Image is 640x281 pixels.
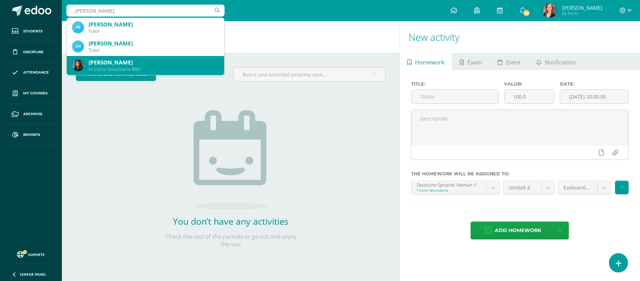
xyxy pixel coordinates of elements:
[509,181,536,194] span: Unidad 4
[89,40,219,47] div: [PERSON_NAME]
[562,4,602,11] span: [PERSON_NAME]
[490,53,528,70] a: Event
[560,81,629,87] label: Date:
[6,104,56,125] a: Archivos
[529,53,583,70] a: Notification
[408,21,632,53] h1: New activity
[564,181,592,194] span: Evaluación bimestral / Abschlussprüfung vom Bimester (30.0%)
[417,188,481,193] div: I Curso Secundaria
[560,90,628,104] input: Fecha de entrega
[6,42,56,63] a: Discipline
[562,11,602,17] span: Mi Perfil
[8,249,53,259] a: Soporte
[89,59,219,66] div: [PERSON_NAME]
[411,81,499,87] label: Title:
[23,90,47,96] span: My courses
[412,90,498,104] input: Título
[160,233,301,248] p: Check the rest of the periods or go out and enjoy the sun
[523,9,530,17] span: 38
[6,21,56,42] a: Students
[452,53,490,70] a: Exam
[411,171,629,176] label: The homework will be assigned to:
[72,41,84,52] img: 5896cecf46a0b24e7b413342c9bf068f.png
[23,70,49,75] span: Attendance
[400,53,452,70] a: Homework
[66,5,225,17] input: Search a user…
[20,272,46,277] span: Cerrar panel
[89,66,219,72] div: IV Curso Secundaria 8661
[72,22,84,33] img: 0ae477e858d35f19e9ed53f96c44f224.png
[160,215,301,227] h2: You don’t have any activities
[543,4,557,18] img: 30b41a60147bfd045cc6c38be83b16e6.png
[194,110,267,210] img: no_activities.png
[558,181,611,194] a: Evaluación bimestral / Abschlussprüfung vom Bimester (30.0%)
[495,222,541,239] span: Add homework
[503,181,555,194] a: Unidad 4
[468,54,482,71] span: Exam
[23,49,44,55] span: Discipline
[504,81,555,87] label: Valor:
[23,111,42,117] span: Archivos
[89,21,219,28] div: [PERSON_NAME]
[89,47,219,53] div: Tutor
[506,54,521,71] span: Event
[23,29,43,34] span: Students
[412,181,500,194] a: Deutsche Sprache 'Alemán 1'I Curso Secundaria
[417,181,481,188] div: Deutsche Sprache 'Alemán 1'
[545,54,576,71] span: Notification
[23,132,40,138] span: Reports
[6,63,56,83] a: Attendance
[415,54,445,71] span: Homework
[89,28,219,34] div: Tutor
[505,90,554,104] input: Puntos máximos
[70,21,391,53] h1: Activities
[6,125,56,145] a: Reports
[6,83,56,104] a: My courses
[28,252,45,257] span: Soporte
[234,68,385,81] input: Busca una actividad próxima aquí...
[72,60,84,71] img: 57573da99fe2b9ab0840d937f446c4b1.png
